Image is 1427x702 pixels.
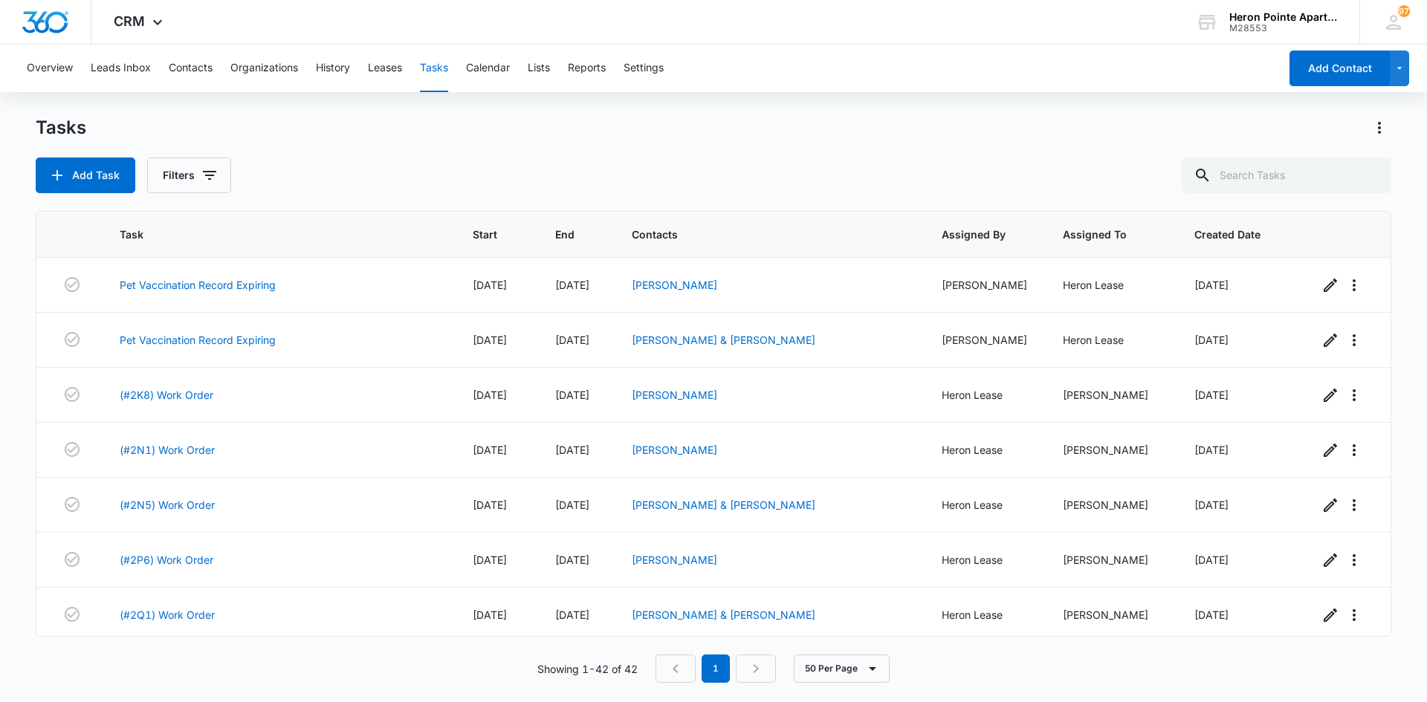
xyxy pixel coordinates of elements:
a: (#2K8) Work Order [120,387,213,403]
em: 1 [702,654,730,683]
div: notifications count [1398,5,1410,17]
button: Settings [624,45,664,92]
div: Heron Lease [942,497,1028,513]
button: Contacts [169,45,213,92]
span: [DATE] [555,498,589,511]
a: [PERSON_NAME] [632,553,717,566]
button: 50 Per Page [794,654,890,683]
input: Search Tasks [1182,157,1391,193]
span: Contacts [632,227,884,242]
div: account id [1229,23,1338,33]
button: Reports [568,45,606,92]
a: [PERSON_NAME] & [PERSON_NAME] [632,608,815,621]
span: CRM [114,13,145,29]
span: [DATE] [1194,608,1229,621]
p: Showing 1-42 of 42 [537,661,638,677]
span: [DATE] [473,334,507,346]
span: [DATE] [555,279,589,291]
span: End [555,227,575,242]
button: Overview [27,45,73,92]
button: Add Contact [1290,51,1390,86]
button: Filters [147,157,231,193]
a: [PERSON_NAME] [632,279,717,291]
span: [DATE] [473,443,507,456]
span: [DATE] [1194,498,1229,511]
a: Pet Vaccination Record Expiring [120,332,276,348]
div: Heron Lease [942,552,1028,568]
span: [DATE] [1194,389,1229,401]
span: Task [120,227,415,242]
span: Assigned By [942,227,1006,242]
button: Actions [1368,116,1391,140]
span: [DATE] [1194,334,1229,346]
span: [DATE] [473,553,507,566]
div: Heron Lease [1063,277,1159,293]
div: Heron Lease [942,387,1028,403]
div: [PERSON_NAME] [1063,497,1159,513]
span: [DATE] [1194,443,1229,456]
div: account name [1229,11,1338,23]
span: Created Date [1194,227,1261,242]
a: [PERSON_NAME] & [PERSON_NAME] [632,334,815,346]
span: [DATE] [473,498,507,511]
a: (#2Q1) Work Order [120,607,215,623]
span: Start [473,227,498,242]
span: 97 [1398,5,1410,17]
a: Pet Vaccination Record Expiring [120,277,276,293]
button: History [316,45,350,92]
span: [DATE] [555,443,589,456]
a: (#2N5) Work Order [120,497,215,513]
a: (#2P6) Work Order [120,552,213,568]
div: [PERSON_NAME] [942,332,1028,348]
button: Leases [368,45,402,92]
div: [PERSON_NAME] [942,277,1028,293]
a: [PERSON_NAME] [632,443,717,456]
span: [DATE] [1194,553,1229,566]
span: [DATE] [555,608,589,621]
span: [DATE] [473,389,507,401]
span: [DATE] [555,389,589,401]
h1: Tasks [36,117,86,139]
div: [PERSON_NAME] [1063,552,1159,568]
div: Heron Lease [942,607,1028,623]
a: [PERSON_NAME] [632,389,717,401]
button: Add Task [36,157,135,193]
button: Tasks [420,45,448,92]
button: Leads Inbox [91,45,151,92]
button: Organizations [230,45,298,92]
span: [DATE] [473,608,507,621]
span: [DATE] [555,553,589,566]
span: [DATE] [473,279,507,291]
span: Assigned To [1063,227,1137,242]
span: [DATE] [1194,279,1229,291]
a: (#2N1) Work Order [120,442,215,458]
button: Calendar [466,45,510,92]
nav: Pagination [656,654,776,683]
span: [DATE] [555,334,589,346]
div: Heron Lease [1063,332,1159,348]
button: Lists [528,45,550,92]
div: [PERSON_NAME] [1063,607,1159,623]
div: [PERSON_NAME] [1063,387,1159,403]
div: [PERSON_NAME] [1063,442,1159,458]
a: [PERSON_NAME] & [PERSON_NAME] [632,498,815,511]
div: Heron Lease [942,442,1028,458]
